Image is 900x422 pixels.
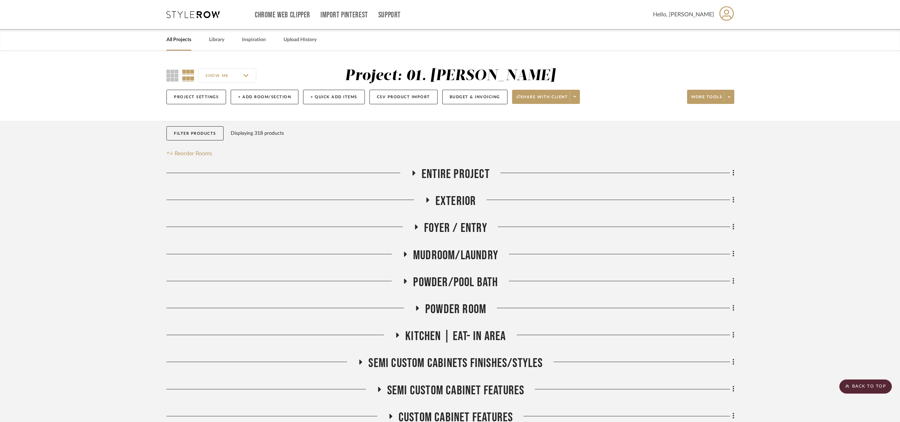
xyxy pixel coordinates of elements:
[242,35,266,45] a: Inspiration
[687,90,734,104] button: More tools
[166,90,226,104] button: Project Settings
[303,90,365,104] button: + Quick Add Items
[387,383,525,398] span: Semi Custom Cabinet Features
[424,221,487,236] span: Foyer / Entry
[422,167,490,182] span: Entire Project
[166,126,224,141] button: Filter Products
[368,356,543,371] span: Semi Custom Cabinets Finishes/Styles
[320,12,368,18] a: Import Pinterest
[175,149,212,158] span: Reorder Rooms
[653,10,714,19] span: Hello, [PERSON_NAME]
[345,68,555,83] div: Project: 01. [PERSON_NAME]
[413,275,498,290] span: Powder/Pool Bath
[405,329,506,344] span: Kitchen | Eat- In Area
[516,94,568,105] span: Share with client
[284,35,317,45] a: Upload History
[166,35,191,45] a: All Projects
[512,90,580,104] button: Share with client
[435,194,476,209] span: Exterior
[255,12,310,18] a: Chrome Web Clipper
[442,90,507,104] button: Budget & Invoicing
[166,149,212,158] button: Reorder Rooms
[378,12,401,18] a: Support
[839,379,892,394] scroll-to-top-button: BACK TO TOP
[369,90,438,104] button: CSV Product Import
[231,126,284,140] div: Displaying 318 products
[691,94,722,105] span: More tools
[209,35,224,45] a: Library
[413,248,498,263] span: Mudroom/Laundry
[425,302,486,317] span: Powder Room
[231,90,298,104] button: + Add Room/Section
